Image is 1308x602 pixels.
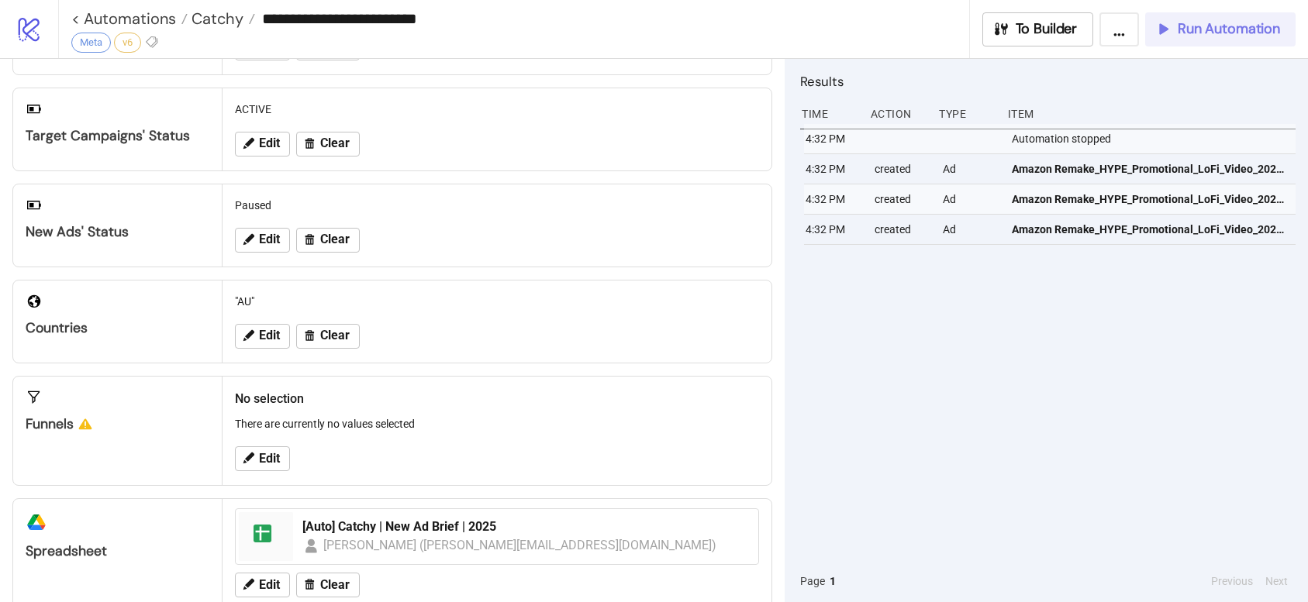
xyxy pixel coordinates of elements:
[26,542,209,560] div: Spreadsheet
[941,215,999,244] div: Ad
[800,71,1296,91] h2: Results
[869,99,927,129] div: Action
[320,232,350,246] span: Clear
[804,154,862,184] div: 4:32 PM
[26,127,209,145] div: Target Campaigns' Status
[259,452,280,466] span: Edit
[1261,573,1292,590] button: Next
[235,573,290,597] button: Edit
[1178,20,1280,38] span: Run Automation
[1145,12,1296,46] button: Run Automation
[71,11,188,26] a: < Automations
[320,136,350,150] span: Clear
[1012,191,1289,208] span: Amazon Remake_HYPE_Promotional_LoFi_Video_20250821_GER
[873,184,931,214] div: created
[1006,99,1296,129] div: Item
[982,12,1094,46] button: To Builder
[320,329,350,342] span: Clear
[259,329,280,342] span: Edit
[235,415,759,432] p: There are currently no values selected
[1012,160,1289,177] span: Amazon Remake_HYPE_Promotional_LoFi_Video_20250821_GER
[235,389,759,408] h2: No selection
[296,228,360,253] button: Clear
[1012,154,1289,184] a: Amazon Remake_HYPE_Promotional_LoFi_Video_20250821_GER
[26,415,209,433] div: Funnels
[114,33,141,53] div: v6
[1099,12,1139,46] button: ...
[235,446,290,471] button: Edit
[1012,221,1289,238] span: Amazon Remake_HYPE_Promotional_LoFi_Video_20250821_GER
[296,132,360,157] button: Clear
[235,228,290,253] button: Edit
[235,324,290,349] button: Edit
[320,578,350,592] span: Clear
[259,578,280,592] span: Edit
[800,99,858,129] div: Time
[296,324,360,349] button: Clear
[71,33,111,53] div: Meta
[323,535,717,555] div: [PERSON_NAME] ([PERSON_NAME][EMAIL_ADDRESS][DOMAIN_NAME])
[235,132,290,157] button: Edit
[873,154,931,184] div: created
[229,191,765,220] div: Paused
[937,99,996,129] div: Type
[26,223,209,241] div: New Ads' Status
[941,184,999,214] div: Ad
[1016,20,1078,38] span: To Builder
[229,95,765,124] div: ACTIVE
[188,9,243,29] span: Catchy
[804,215,862,244] div: 4:32 PM
[26,319,209,337] div: Countries
[804,124,862,153] div: 4:32 PM
[259,136,280,150] span: Edit
[1010,124,1299,153] div: Automation stopped
[229,287,765,316] div: "AU"
[302,518,749,535] div: [Auto] Catchy | New Ad Brief | 2025
[941,154,999,184] div: Ad
[188,11,255,26] a: Catchy
[1012,184,1289,214] a: Amazon Remake_HYPE_Promotional_LoFi_Video_20250821_GER
[1206,573,1258,590] button: Previous
[800,573,825,590] span: Page
[873,215,931,244] div: created
[825,573,840,590] button: 1
[1012,215,1289,244] a: Amazon Remake_HYPE_Promotional_LoFi_Video_20250821_GER
[259,232,280,246] span: Edit
[804,184,862,214] div: 4:32 PM
[296,573,360,597] button: Clear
